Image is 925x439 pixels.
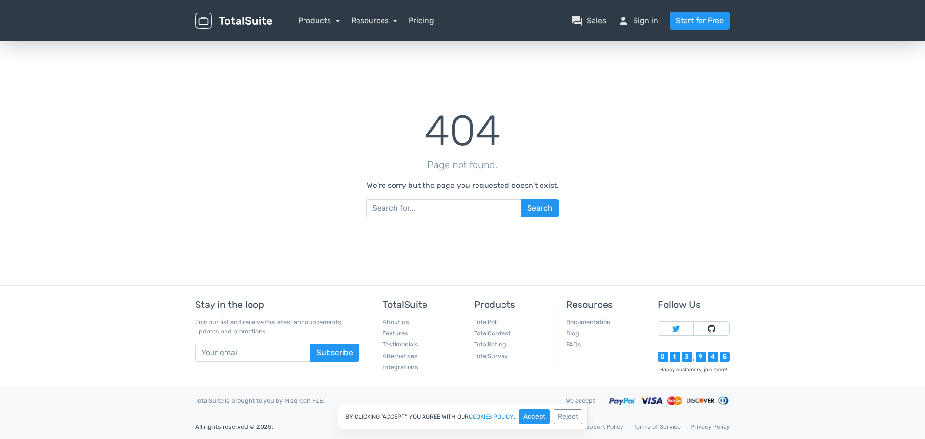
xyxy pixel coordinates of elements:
[474,299,546,310] h5: Products
[469,414,514,420] a: cookies policy
[188,396,558,405] div: TotalSuite is brought to you by MisqTech FZE.
[566,330,579,337] a: Blog
[521,199,559,217] button: Search
[558,396,602,405] div: We accept
[383,341,418,348] a: Testimonials
[383,363,418,371] a: Integrations
[682,352,692,362] div: 3
[195,344,311,362] input: Your email
[367,180,559,191] p: We're sorry but the page you requested doesn't exist.
[672,325,680,333] img: Follow TotalSuite on Twitter
[566,319,610,326] a: Documentation
[383,330,408,337] a: Features
[566,341,581,348] a: FAQs
[519,409,550,424] button: Accept
[409,15,434,27] a: Pricing
[708,325,715,333] img: Follow TotalSuite on Github
[195,318,359,336] p: Join our list and receive the latest announcements, updates and promotions.
[720,352,730,362] div: 5
[474,330,511,337] a: TotalContest
[474,341,506,348] a: TotalRating
[195,299,359,310] h5: Stay in the loop
[658,299,730,310] h5: Follow Us
[474,352,508,359] a: TotalSurvey
[658,352,668,362] div: 0
[383,299,455,310] h5: TotalSuite
[554,409,582,424] button: Reject
[298,16,340,25] a: Products
[670,12,730,30] a: Start for Free
[692,356,696,362] div: ,
[618,15,658,27] a: personSign in
[566,299,638,310] h5: Resources
[696,352,706,362] div: 9
[571,15,606,27] a: question_answerSales
[351,16,397,25] a: Resources
[366,199,521,217] input: Search for...
[424,107,501,154] h1: 404
[383,319,409,326] a: About us
[658,366,730,373] div: Happy customers, join them!
[195,13,272,29] img: TotalSuite for WordPress
[609,395,730,406] img: Accepted payment methods
[670,352,680,362] div: 1
[474,319,498,326] a: TotalPoll
[383,352,418,359] a: Alternatives
[708,352,718,362] div: 4
[618,15,629,27] span: person
[338,404,588,429] div: By clicking "Accept", you agree with our .
[427,158,498,172] p: Page not found.
[571,15,583,27] span: question_answer
[310,344,359,362] button: Subscribe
